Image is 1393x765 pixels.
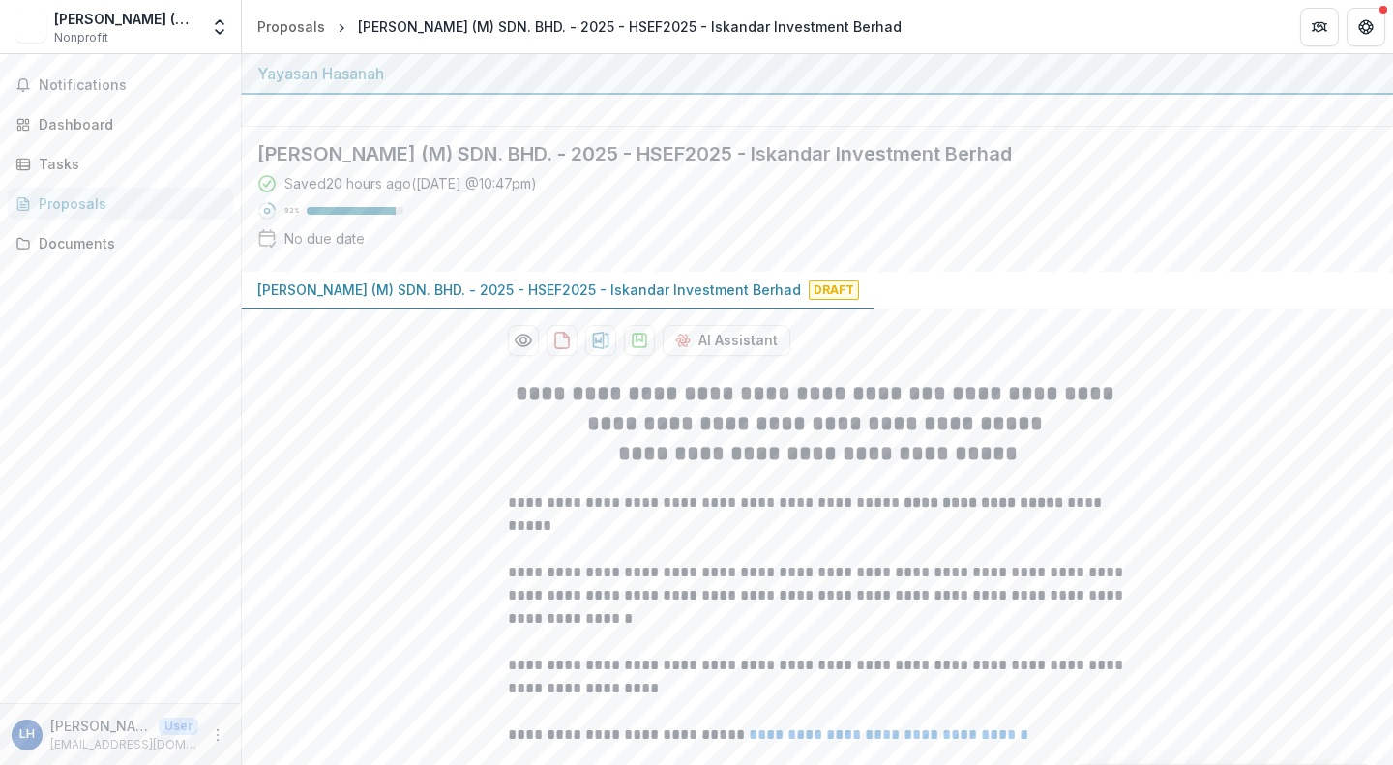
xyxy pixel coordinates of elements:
[39,193,218,214] div: Proposals
[8,148,233,180] a: Tasks
[257,165,1347,189] h2: [PERSON_NAME] (M) SDN. BHD. - 2025 - HSEF2025 - Iskandar Investment Berhad
[39,77,225,94] span: Notifications
[39,154,218,174] div: Tasks
[50,716,151,736] p: [PERSON_NAME]
[159,718,198,735] p: User
[1300,8,1339,46] button: Partners
[585,348,616,379] button: download-proposal
[8,108,233,140] a: Dashboard
[50,736,198,753] p: [EMAIL_ADDRESS][DOMAIN_NAME]
[257,16,325,37] div: Proposals
[206,723,229,747] button: More
[257,303,801,323] p: [PERSON_NAME] (M) SDN. BHD. - 2025 - HSEF2025 - Iskandar Investment Berhad
[663,348,790,379] button: AI Assistant
[257,110,451,133] img: Yayasan Hasanah
[8,70,233,101] button: Notifications
[39,114,218,134] div: Dashboard
[284,251,365,272] div: No due date
[206,8,233,46] button: Open entity switcher
[8,227,233,259] a: Documents
[1347,8,1385,46] button: Get Help
[809,304,859,323] span: Draft
[8,188,233,220] a: Proposals
[508,348,539,379] button: Preview bb09a1fb-a28f-4d30-bca1-4b50edcac77d-0.pdf
[39,233,218,253] div: Documents
[624,348,655,379] button: download-proposal
[250,13,909,41] nav: breadcrumb
[15,12,46,43] img: TERRA GREEN (M) SDN. BHD.
[257,62,1378,85] div: Yayasan Hasanah
[54,29,108,46] span: Nonprofit
[19,728,35,741] div: LIM XIN HUI
[547,348,578,379] button: download-proposal
[284,196,537,217] div: Saved 20 hours ago ( [DATE] @ 10:47pm )
[54,9,198,29] div: [PERSON_NAME] (M) SDN. BHD.
[358,16,902,37] div: [PERSON_NAME] (M) SDN. BHD. - 2025 - HSEF2025 - Iskandar Investment Berhad
[250,13,333,41] a: Proposals
[284,227,299,241] p: 92 %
